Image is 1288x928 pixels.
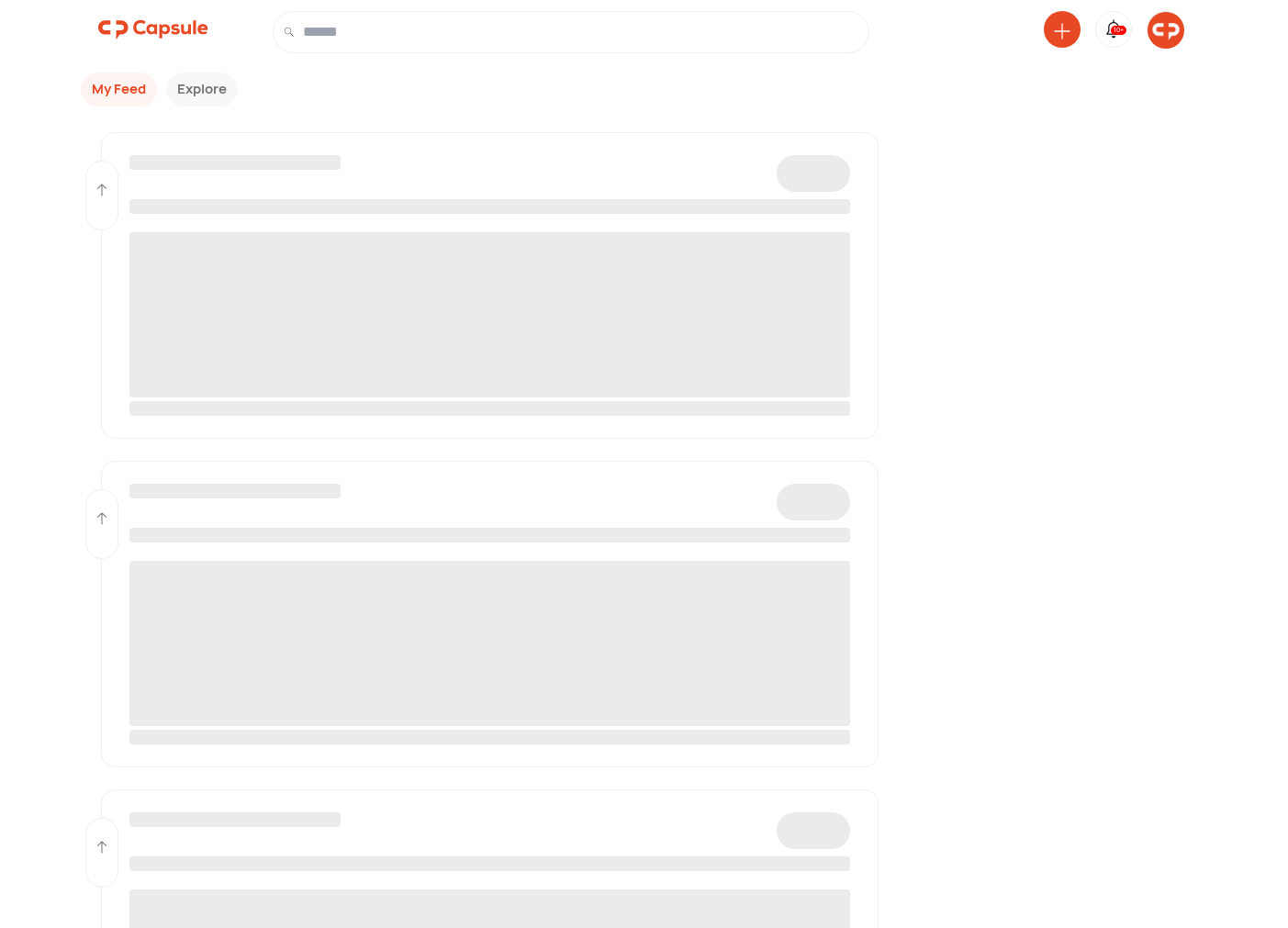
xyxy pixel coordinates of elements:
span: ‌ [777,484,850,520]
button: My Feed [81,73,157,106]
span: ‌ [129,401,851,416]
span: ‌ [129,812,341,827]
button: Explore [166,73,238,106]
span: ‌ [129,528,851,542]
span: ‌ [129,155,341,170]
span: ‌ [129,232,851,397]
span: ‌ [129,856,851,871]
span: ‌ [129,484,341,498]
div: 10+ [1111,26,1126,36]
span: ‌ [129,561,851,726]
span: ‌ [129,730,851,744]
span: ‌ [129,199,851,214]
img: resizeImage [1148,12,1184,49]
span: ‌ [777,812,850,849]
a: logo [98,11,208,53]
img: logo [98,11,208,48]
span: ‌ [777,155,850,192]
